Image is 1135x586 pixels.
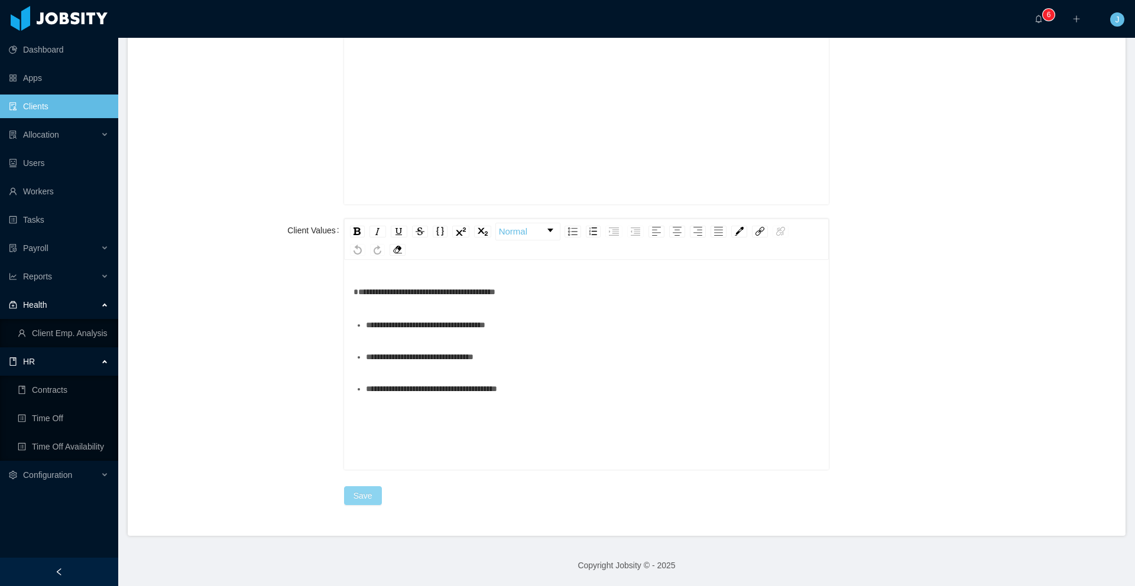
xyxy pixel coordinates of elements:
[23,300,47,310] span: Health
[586,226,601,237] div: Ordered
[9,301,17,309] i: icon: medicine-box
[354,280,820,487] div: rdw-editor
[369,226,386,237] div: Italic
[9,131,17,139] i: icon: solution
[348,223,494,240] div: rdw-inline-control
[18,378,109,402] a: icon: bookContracts
[1043,9,1055,21] sup: 6
[729,223,750,240] div: rdw-color-picker
[18,406,109,430] a: icon: profileTime Off
[452,226,469,237] div: Superscript
[648,226,664,237] div: Left
[474,226,491,237] div: Subscript
[391,226,407,237] div: Underline
[627,226,644,237] div: Outdent
[646,223,729,240] div: rdw-textalign-control
[9,151,109,175] a: icon: robotUsers
[773,226,789,237] div: Unlink
[350,226,365,237] div: Bold
[23,272,52,281] span: Reports
[18,435,109,458] a: icon: profileTime Off Availability
[9,471,17,479] i: icon: setting
[669,226,685,237] div: Center
[690,226,706,237] div: Right
[1072,15,1081,23] i: icon: plus
[18,321,109,345] a: icon: userClient Emp. Analysis
[9,272,17,281] i: icon: line-chart
[1047,9,1051,21] p: 6
[1115,12,1120,27] span: J
[495,223,560,240] div: rdw-dropdown
[9,180,109,203] a: icon: userWorkers
[499,220,527,243] span: Normal
[23,470,72,480] span: Configuration
[711,226,727,237] div: Justify
[23,130,59,139] span: Allocation
[344,219,829,470] div: rdw-wrapper
[605,226,622,237] div: Indent
[9,244,17,252] i: icon: file-protect
[565,226,581,237] div: Unordered
[390,244,406,256] div: Remove
[1035,15,1043,23] i: icon: bell
[9,66,109,90] a: icon: appstoreApps
[750,223,791,240] div: rdw-link-control
[344,486,382,505] button: Save
[287,226,343,235] label: Client Values
[354,15,820,222] div: rdw-editor
[496,223,560,240] a: Block Type
[562,223,646,240] div: rdw-list-control
[9,357,17,366] i: icon: book
[752,226,768,237] div: Link
[370,244,385,256] div: Redo
[387,244,408,256] div: rdw-remove-control
[344,219,829,260] div: rdw-toolbar
[23,357,35,366] span: HR
[118,545,1135,586] footer: Copyright Jobsity © - 2025
[9,38,109,61] a: icon: pie-chartDashboard
[9,208,109,232] a: icon: profileTasks
[348,244,387,256] div: rdw-history-control
[494,223,562,240] div: rdw-block-control
[412,226,428,237] div: Strikethrough
[9,95,109,118] a: icon: auditClients
[433,226,447,237] div: Monospace
[23,243,48,253] span: Payroll
[350,244,365,256] div: Undo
